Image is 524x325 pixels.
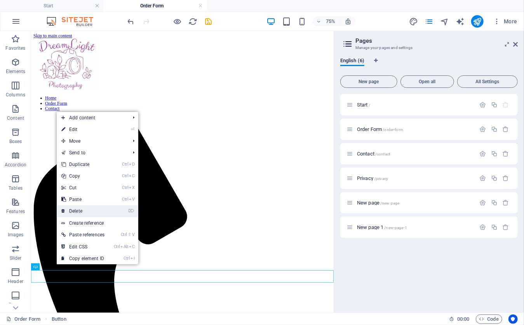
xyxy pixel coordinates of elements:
[456,17,465,26] button: text_generator
[440,17,449,26] i: Navigator
[57,135,127,147] span: Move
[480,224,486,231] div: Settings
[491,224,498,231] div: Duplicate
[456,17,465,26] i: AI Writer
[355,151,476,156] div: Contact/contact
[355,200,476,205] div: New page/new-page
[476,315,502,324] button: Code
[355,176,476,181] div: Privacy/privacy
[57,205,109,217] a: ⌦Delete
[503,175,509,182] div: Remove
[425,17,434,26] button: pages
[480,199,486,206] div: Settings
[204,17,213,26] button: save
[425,17,433,26] i: Pages (Ctrl+Alt+S)
[357,151,390,157] span: Click to open page
[357,200,399,206] span: Click to open page
[8,278,23,285] p: Header
[471,15,484,28] button: publish
[127,17,136,26] i: Undo: Add element (Ctrl+Z)
[57,253,109,264] a: CtrlICopy element ID
[473,17,482,26] i: Publish
[52,315,66,324] span: Click to select. Double-click to edit
[357,224,407,230] span: Click to open page
[380,201,399,205] span: /new-page
[374,176,388,181] span: /privacy
[344,79,394,84] span: New page
[480,150,486,157] div: Settings
[57,241,109,253] a: CtrlAltCEdit CSS
[57,147,127,159] a: Send to
[491,175,498,182] div: Duplicate
[6,92,25,98] p: Columns
[355,37,518,44] h2: Pages
[173,17,182,26] button: Click here to leave preview mode and continue editing
[357,175,388,181] span: Click to open page
[57,182,109,194] a: CtrlXCut
[355,225,476,230] div: New page 1/new-page-1
[124,256,130,261] i: Ctrl
[3,3,55,10] a: Skip to main content
[355,102,476,107] div: Start/
[129,244,134,249] i: C
[503,150,509,157] div: Remove
[491,199,498,206] div: Duplicate
[383,128,404,132] span: /order-form
[128,232,131,237] i: ⇧
[129,185,134,190] i: X
[313,17,340,26] button: 75%
[357,126,403,132] span: Order Form
[7,115,24,121] p: Content
[57,194,109,205] a: CtrlVPaste
[129,197,134,202] i: V
[409,17,418,26] i: Design (Ctrl+Alt+Y)
[9,302,23,308] p: Footer
[6,68,26,75] p: Elements
[449,315,470,324] h6: Session time
[57,229,109,241] a: Ctrl⇧VPaste references
[463,316,464,322] span: :
[503,199,509,206] div: Remove
[369,103,370,107] span: /
[57,112,127,124] span: Add content
[129,162,134,167] i: D
[503,224,509,231] div: Remove
[5,45,25,51] p: Favorites
[6,208,25,215] p: Features
[5,162,26,168] p: Accordion
[491,101,498,108] div: Duplicate
[6,315,40,324] a: Click to cancel selection. Double-click to open Pages
[57,124,109,135] a: ⏎Edit
[128,208,134,213] i: ⌦
[122,162,129,167] i: Ctrl
[503,126,509,133] div: Remove
[126,17,136,26] button: undo
[122,173,129,178] i: Ctrl
[57,170,109,182] a: CtrlCCopy
[188,17,198,26] button: reload
[57,217,138,229] a: Create reference
[103,2,207,10] h4: Order Form
[57,159,109,170] a: CtrlDDuplicate
[480,101,486,108] div: Settings
[204,17,213,26] i: Save (Ctrl+S)
[8,232,24,238] p: Images
[404,79,451,84] span: Open all
[508,315,518,324] button: Usercentrics
[131,256,134,261] i: I
[9,138,22,145] p: Boxes
[121,232,127,237] i: Ctrl
[114,244,120,249] i: Ctrl
[52,315,66,324] nav: breadcrumb
[491,150,498,157] div: Duplicate
[10,255,22,261] p: Slider
[121,244,129,249] i: Alt
[131,127,134,132] i: ⏎
[409,17,418,26] button: design
[132,232,134,237] i: V
[9,185,23,191] p: Tables
[340,58,518,72] div: Language Tabs
[503,101,509,108] div: The startpage cannot be deleted
[479,315,499,324] span: Code
[457,75,518,88] button: All Settings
